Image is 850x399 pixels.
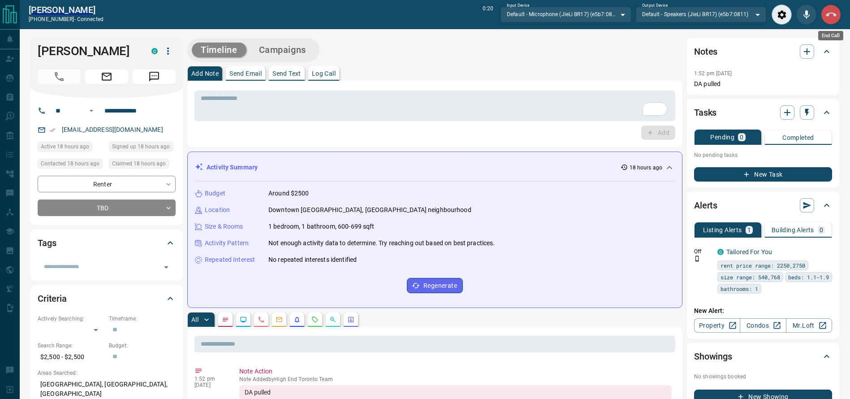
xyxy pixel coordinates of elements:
[694,102,832,123] div: Tasks
[86,105,97,116] button: Open
[239,367,672,376] p: Note Action
[194,382,226,388] p: [DATE]
[250,43,315,57] button: Campaigns
[38,236,56,250] h2: Tags
[29,15,104,23] p: [PHONE_NUMBER] -
[694,167,832,182] button: New Task
[694,148,832,162] p: No pending tasks
[694,41,832,62] div: Notes
[38,342,104,350] p: Search Range:
[151,48,158,54] div: condos.ca
[41,159,99,168] span: Contacted 18 hours ago
[694,349,732,364] h2: Showings
[694,195,832,216] div: Alerts
[772,227,814,233] p: Building Alerts
[694,256,700,262] svg: Push Notification Only
[747,227,751,233] p: 1
[694,318,740,333] a: Property
[268,205,471,215] p: Downtown [GEOGRAPHIC_DATA], [GEOGRAPHIC_DATA] neighbourhood
[239,376,672,382] p: Note Added by High End Toronto Team
[62,126,163,133] a: [EMAIL_ADDRESS][DOMAIN_NAME]
[483,4,493,25] p: 0:20
[272,70,301,77] p: Send Text
[258,316,265,323] svg: Calls
[694,44,717,59] h2: Notes
[276,316,283,323] svg: Emails
[191,317,198,323] p: All
[721,261,805,270] span: rent price range: 2250,2750
[205,255,255,265] p: Repeated Interest
[726,248,772,256] a: Tailored For You
[160,261,173,273] button: Open
[38,350,104,364] p: $2,500 - $2,500
[38,288,176,309] div: Criteria
[194,376,226,382] p: 1:52 pm
[268,255,357,265] p: No repeated interests identified
[782,134,814,141] p: Completed
[112,159,166,168] span: Claimed 18 hours ago
[818,31,843,40] div: End Call
[109,142,176,154] div: Tue Sep 16 2025
[38,142,104,154] div: Tue Sep 16 2025
[207,163,258,172] p: Activity Summary
[740,134,743,140] p: 0
[109,159,176,171] div: Tue Sep 16 2025
[694,373,832,381] p: No showings booked
[694,105,716,120] h2: Tasks
[786,318,832,333] a: Mr.Loft
[642,3,668,9] label: Output Device
[788,273,829,282] span: beds: 1.1-1.9
[268,222,375,231] p: 1 bedroom, 1 bathroom, 600-699 sqft
[229,70,262,77] p: Send Email
[41,142,89,151] span: Active 18 hours ago
[347,316,354,323] svg: Agent Actions
[721,284,758,293] span: bathrooms: 1
[507,3,530,9] label: Input Device
[694,79,832,89] p: DA pulled
[38,369,176,377] p: Areas Searched:
[205,222,243,231] p: Size & Rooms
[222,316,229,323] svg: Notes
[694,247,712,256] p: Off
[133,69,176,84] span: Message
[195,159,675,176] div: Activity Summary18 hours ago
[49,127,56,133] svg: Email Verified
[77,16,104,22] span: connected
[636,7,766,22] div: Default - Speakers (JieLi BR17) (e5b7:0811)
[694,198,717,213] h2: Alerts
[721,273,780,282] span: size range: 540,768
[201,95,669,117] textarea: To enrich screen reader interactions, please activate Accessibility in Grammarly extension settings
[109,315,176,323] p: Timeframe:
[796,4,816,25] div: Mute
[29,4,104,15] a: [PERSON_NAME]
[821,4,841,25] div: End Call
[109,342,176,350] p: Budget:
[717,249,724,255] div: condos.ca
[38,176,176,192] div: Renter
[710,134,734,140] p: Pending
[694,70,732,77] p: 1:52 pm [DATE]
[38,69,81,84] span: Call
[205,189,225,198] p: Budget
[268,189,309,198] p: Around $2500
[312,70,336,77] p: Log Call
[820,227,823,233] p: 0
[191,70,219,77] p: Add Note
[38,199,176,216] div: TBD
[694,306,832,316] p: New Alert:
[38,315,104,323] p: Actively Searching:
[38,291,67,306] h2: Criteria
[293,316,301,323] svg: Listing Alerts
[38,44,138,58] h1: [PERSON_NAME]
[192,43,246,57] button: Timeline
[329,316,337,323] svg: Opportunities
[38,232,176,254] div: Tags
[240,316,247,323] svg: Lead Browsing Activity
[740,318,786,333] a: Condos
[630,164,662,172] p: 18 hours ago
[205,205,230,215] p: Location
[205,239,249,248] p: Activity Pattern
[85,69,128,84] span: Email
[38,159,104,171] div: Tue Sep 16 2025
